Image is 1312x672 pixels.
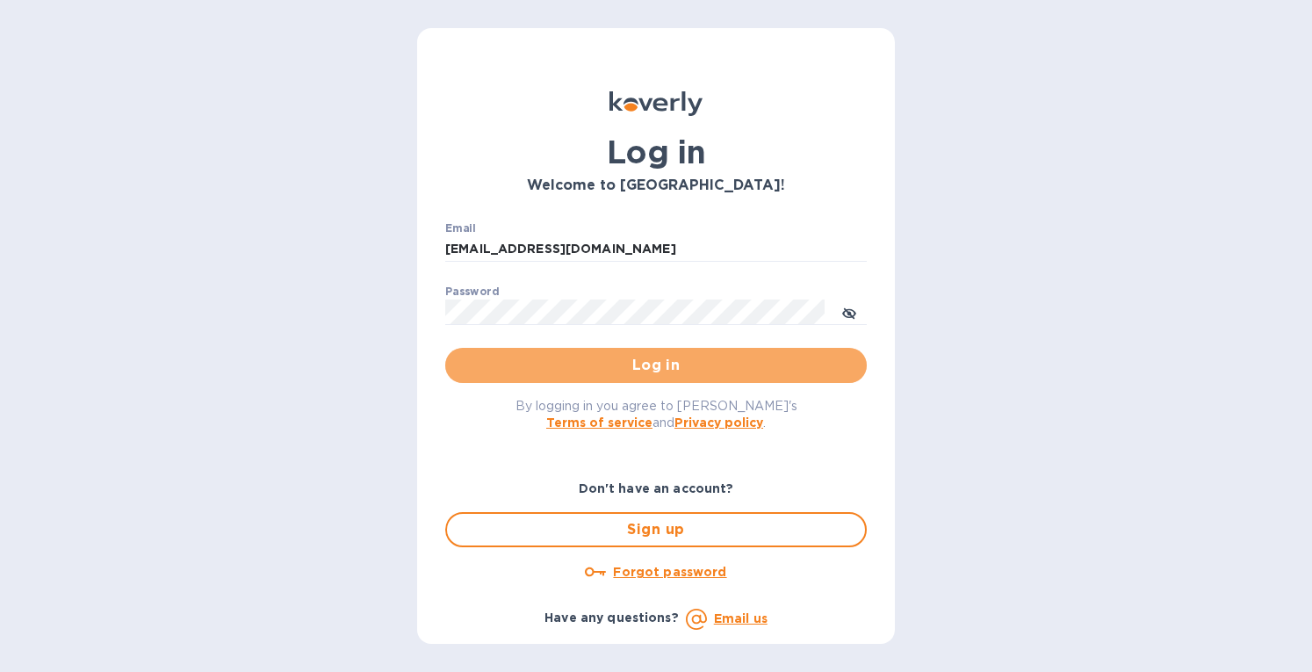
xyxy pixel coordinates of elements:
[674,415,763,430] a: Privacy policy
[546,415,652,430] a: Terms of service
[579,481,734,495] b: Don't have an account?
[544,611,679,625] b: Have any questions?
[445,348,867,383] button: Log in
[445,177,867,194] h3: Welcome to [GEOGRAPHIC_DATA]!
[445,134,867,170] h1: Log in
[714,611,768,625] a: Email us
[445,236,867,263] input: Enter email address
[613,565,726,579] u: Forgot password
[459,355,853,376] span: Log in
[445,223,476,234] label: Email
[445,286,499,297] label: Password
[461,519,851,540] span: Sign up
[445,512,867,547] button: Sign up
[515,399,797,430] span: By logging in you agree to [PERSON_NAME]'s and .
[609,91,703,116] img: Koverly
[832,294,867,329] button: toggle password visibility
